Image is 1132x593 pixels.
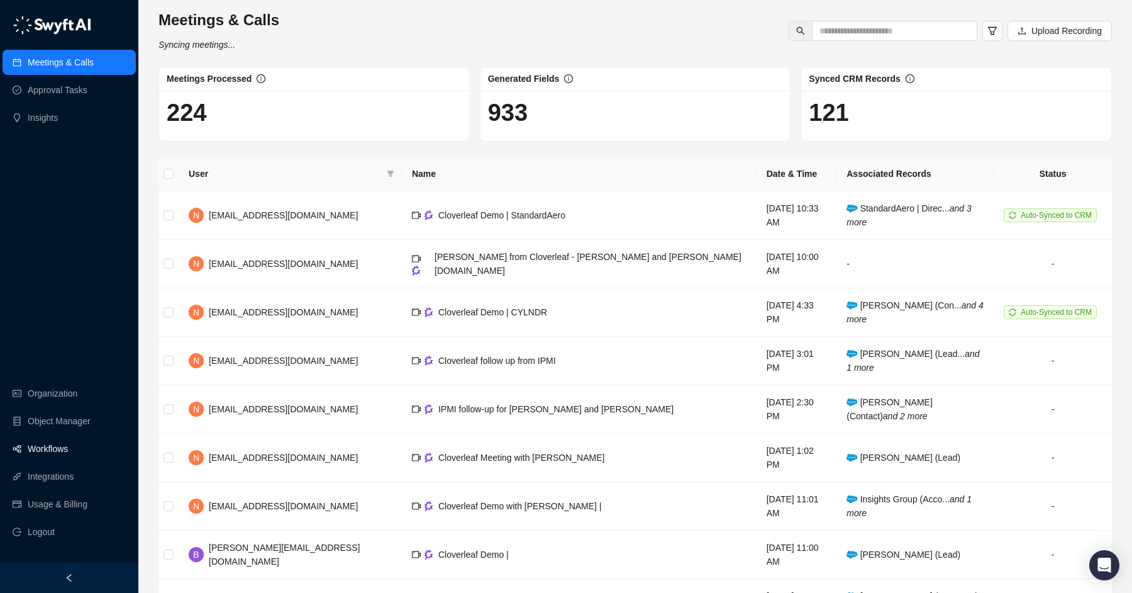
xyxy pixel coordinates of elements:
span: B [193,548,199,562]
h1: 224 [167,98,462,127]
span: info-circle [564,74,573,83]
span: N [193,354,199,368]
img: gong-Dwh8HbPa.png [425,453,433,462]
img: gong-Dwh8HbPa.png [412,266,421,275]
span: Insights Group (Acco... [846,494,972,518]
td: [DATE] 2:30 PM [757,385,837,434]
span: search [796,26,805,35]
span: video-camera [412,453,421,462]
i: Syncing meetings... [158,40,235,50]
span: filter [387,170,394,178]
span: [PERSON_NAME] (Lead) [846,550,960,560]
img: gong-Dwh8HbPa.png [425,550,433,559]
i: and 1 more [846,349,979,373]
td: [DATE] 11:01 AM [757,482,837,531]
i: and 4 more [846,300,983,324]
td: [DATE] 3:01 PM [757,337,837,385]
span: StandardAero | Direc... [846,203,972,227]
span: Upload Recording [1031,24,1102,38]
span: sync [1009,212,1016,219]
span: video-camera [412,550,421,559]
i: and 1 more [846,494,972,518]
span: left [65,573,74,582]
div: Open Intercom Messenger [1089,550,1119,580]
span: Auto-Synced to CRM [1021,211,1092,220]
img: gong-Dwh8HbPa.png [425,501,433,511]
span: [EMAIL_ADDRESS][DOMAIN_NAME] [209,453,358,463]
span: [EMAIL_ADDRESS][DOMAIN_NAME] [209,259,358,269]
a: Integrations [28,464,74,489]
img: gong-Dwh8HbPa.png [425,356,433,365]
a: Object Manager [28,409,91,434]
span: upload [1018,26,1026,35]
h1: 121 [809,98,1104,127]
span: Auto-Synced to CRM [1021,308,1092,317]
img: gong-Dwh8HbPa.png [425,210,433,220]
th: Date & Time [757,157,837,191]
span: video-camera [412,308,421,317]
span: video-camera [412,502,421,511]
a: Organization [28,381,77,406]
a: Approval Tasks [28,77,87,103]
td: - [994,434,1112,482]
span: Generated Fields [488,74,560,84]
span: N [193,257,199,271]
span: [PERSON_NAME] (Con... [846,300,983,324]
span: IPMI follow-up for [PERSON_NAME] and [PERSON_NAME] [438,404,674,414]
td: - [994,385,1112,434]
a: Workflows [28,436,68,461]
a: Meetings & Calls [28,50,94,75]
span: Cloverleaf Demo | StandardAero [438,210,565,220]
img: gong-Dwh8HbPa.png [425,404,433,414]
span: Meetings Processed [167,74,252,84]
span: video-camera [412,405,421,414]
span: logout [13,528,21,536]
span: N [193,402,199,416]
td: [DATE] 11:00 AM [757,531,837,579]
span: video-camera [412,356,421,365]
span: [PERSON_NAME] (Lead... [846,349,979,373]
span: Cloverleaf Demo | CYLNDR [438,307,547,317]
span: [PERSON_NAME][EMAIL_ADDRESS][DOMAIN_NAME] [209,543,360,567]
a: Usage & Billing [28,492,87,517]
span: info-circle [257,74,265,83]
th: Status [994,157,1112,191]
td: - [994,240,1112,288]
th: Associated Records [836,157,994,191]
span: Synced CRM Records [809,74,900,84]
span: Logout [28,519,55,545]
span: video-camera [412,254,421,263]
span: [PERSON_NAME] (Contact) [846,397,933,421]
span: User [189,167,382,181]
td: - [836,240,994,288]
span: [EMAIL_ADDRESS][DOMAIN_NAME] [209,404,358,414]
span: N [193,208,199,222]
span: [EMAIL_ADDRESS][DOMAIN_NAME] [209,356,358,366]
span: filter [987,26,997,36]
span: [PERSON_NAME] (Lead) [846,453,960,463]
span: info-circle [906,74,914,83]
span: Cloverleaf Demo | [438,550,509,560]
i: and 3 more [846,203,972,227]
span: N [193,499,199,513]
th: Name [402,157,757,191]
td: [DATE] 10:33 AM [757,191,837,240]
button: Upload Recording [1007,21,1112,41]
span: filter [384,164,397,183]
span: [EMAIL_ADDRESS][DOMAIN_NAME] [209,307,358,317]
span: [EMAIL_ADDRESS][DOMAIN_NAME] [209,210,358,220]
i: and 2 more [883,411,928,421]
span: N [193,451,199,465]
img: gong-Dwh8HbPa.png [425,307,433,317]
span: Cloverleaf Meeting with [PERSON_NAME] [438,453,605,463]
h3: Meetings & Calls [158,10,279,30]
td: [DATE] 10:00 AM [757,240,837,288]
td: [DATE] 1:02 PM [757,434,837,482]
span: N [193,305,199,319]
span: Cloverleaf Demo with [PERSON_NAME] | [438,501,602,511]
a: Insights [28,105,58,130]
td: - [994,531,1112,579]
td: - [994,482,1112,531]
span: sync [1009,308,1016,316]
span: [PERSON_NAME] from Cloverleaf - [PERSON_NAME] and [PERSON_NAME][DOMAIN_NAME] [435,252,741,276]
